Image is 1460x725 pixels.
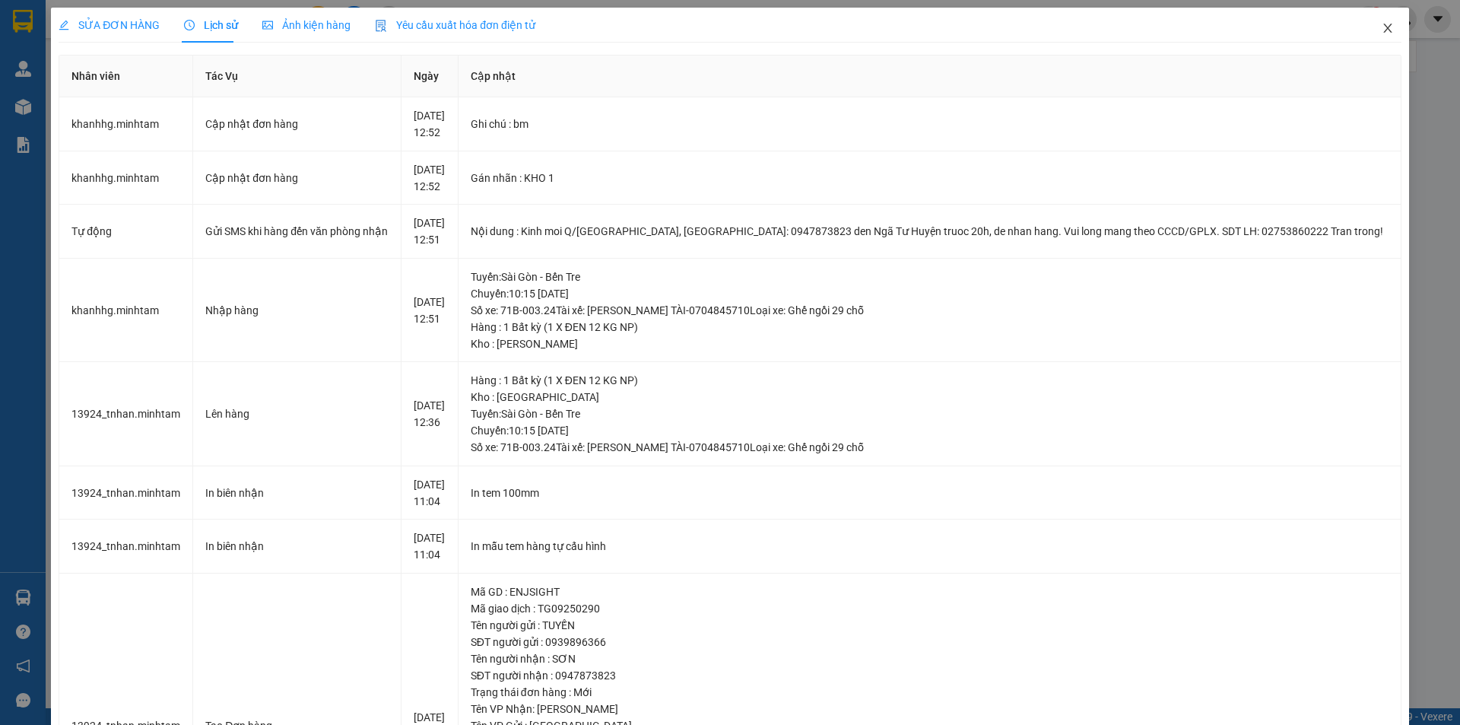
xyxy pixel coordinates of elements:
[471,269,1389,319] div: Tuyến : Sài Gòn - Bến Tre Chuyến: 10:15 [DATE] Số xe: 71B-003.24 Tài xế: [PERSON_NAME] TÀI-070484...
[471,617,1389,634] div: Tên người gửi : TUYẾN
[414,397,445,431] div: [DATE] 12:36
[471,405,1389,456] div: Tuyến : Sài Gòn - Bến Tre Chuyến: 10:15 [DATE] Số xe: 71B-003.24 Tài xế: [PERSON_NAME] TÀI-070484...
[59,259,193,363] td: khanhhg.minhtam
[375,19,535,31] span: Yêu cầu xuất hóa đơn điện tử
[262,20,273,30] span: picture
[471,170,1389,186] div: Gán nhãn : KHO 1
[184,20,195,30] span: clock-circle
[471,538,1389,555] div: In mẫu tem hàng tự cấu hình
[205,170,389,186] div: Cập nhật đơn hàng
[59,20,69,30] span: edit
[205,223,389,240] div: Gửi SMS khi hàng đến văn phòng nhận
[414,161,445,195] div: [DATE] 12:52
[59,56,193,97] th: Nhân viên
[205,116,389,132] div: Cập nhật đơn hàng
[471,634,1389,650] div: SĐT người gửi : 0939896366
[459,56,1401,97] th: Cập nhật
[471,485,1389,501] div: In tem 100mm
[59,362,193,466] td: 13924_tnhan.minhtam
[414,107,445,141] div: [DATE] 12:52
[471,600,1389,617] div: Mã giao dịch : TG09250290
[471,389,1389,405] div: Kho : [GEOGRAPHIC_DATA]
[205,405,389,422] div: Lên hàng
[414,476,445,510] div: [DATE] 11:04
[471,372,1389,389] div: Hàng : 1 Bất kỳ (1 X ĐEN 12 KG NP)
[59,19,160,31] span: SỬA ĐƠN HÀNG
[205,538,389,555] div: In biên nhận
[1382,22,1394,34] span: close
[193,56,401,97] th: Tác Vụ
[471,223,1389,240] div: Nội dung : Kinh moi Q/[GEOGRAPHIC_DATA], [GEOGRAPHIC_DATA]: 0947873823 den Ngã Tư Huyện truoc 2...
[205,302,389,319] div: Nhập hàng
[471,650,1389,667] div: Tên người nhận : SƠN
[375,20,387,32] img: icon
[59,151,193,205] td: khanhhg.minhtam
[471,583,1389,600] div: Mã GD : ENJSIGHT
[471,684,1389,701] div: Trạng thái đơn hàng : Mới
[471,319,1389,335] div: Hàng : 1 Bất kỳ (1 X ĐEN 12 KG NP)
[184,19,238,31] span: Lịch sử
[414,294,445,327] div: [DATE] 12:51
[471,335,1389,352] div: Kho : [PERSON_NAME]
[471,116,1389,132] div: Ghi chú : bm
[59,205,193,259] td: Tự động
[471,701,1389,717] div: Tên VP Nhận: [PERSON_NAME]
[401,56,458,97] th: Ngày
[262,19,351,31] span: Ảnh kiện hàng
[205,485,389,501] div: In biên nhận
[59,466,193,520] td: 13924_tnhan.minhtam
[59,520,193,574] td: 13924_tnhan.minhtam
[471,667,1389,684] div: SĐT người nhận : 0947873823
[1366,8,1409,50] button: Close
[414,529,445,563] div: [DATE] 11:04
[414,215,445,248] div: [DATE] 12:51
[59,97,193,151] td: khanhhg.minhtam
